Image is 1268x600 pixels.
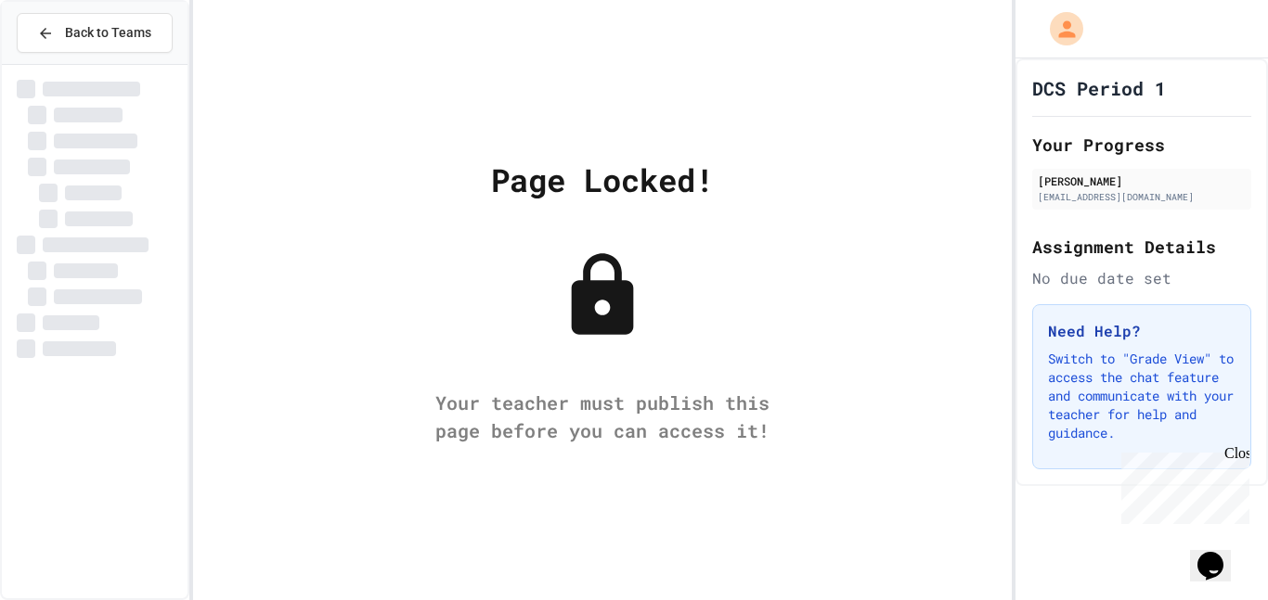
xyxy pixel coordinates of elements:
h2: Your Progress [1032,132,1251,158]
p: Switch to "Grade View" to access the chat feature and communicate with your teacher for help and ... [1048,350,1236,442]
iframe: chat widget [1190,526,1249,581]
h1: DCS Period 1 [1032,75,1166,101]
iframe: chat widget [1114,445,1249,524]
span: Back to Teams [65,23,151,43]
div: [PERSON_NAME] [1038,172,1246,189]
div: No due date set [1032,267,1251,289]
h2: Assignment Details [1032,234,1251,260]
h3: Need Help? [1048,320,1236,342]
div: Page Locked! [491,156,714,203]
button: Back to Teams [17,13,173,53]
div: Chat with us now!Close [7,7,128,118]
div: [EMAIL_ADDRESS][DOMAIN_NAME] [1038,190,1246,204]
div: My Account [1030,7,1088,50]
div: Your teacher must publish this page before you can access it! [417,389,788,444]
